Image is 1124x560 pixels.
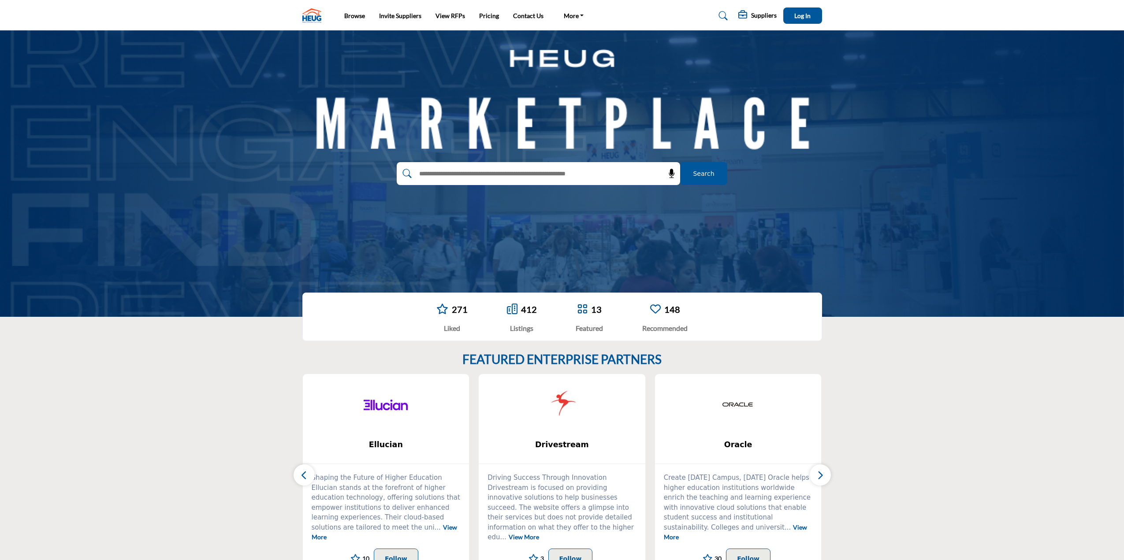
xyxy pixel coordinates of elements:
span: ... [500,533,506,541]
a: Contact Us [513,12,543,19]
p: Shaping the Future of Higher Education Ellucian stands at the forefront of higher education techn... [312,473,461,542]
a: Ellucian [303,433,469,456]
i: Go to Liked [436,304,448,314]
a: More [558,10,590,22]
a: 412 [521,304,537,315]
b: Drivestream [492,433,632,456]
span: Drivestream [492,439,632,450]
img: Oracle [716,383,760,427]
b: Oracle [668,433,808,456]
div: Suppliers [738,11,777,21]
a: 13 [591,304,602,315]
span: ... [785,523,791,531]
span: Search [693,169,714,178]
button: Log In [783,7,822,24]
a: Go to Recommended [650,304,661,315]
div: Listings [507,323,537,334]
a: Oracle [655,433,822,456]
a: Browse [344,12,365,19]
a: Search [710,9,733,23]
img: Site Logo [302,8,326,23]
a: View More [664,523,807,541]
a: Invite Suppliers [379,12,421,19]
img: Drivestream [540,383,584,427]
a: 271 [452,304,468,315]
a: Go to Featured [577,304,588,315]
span: Oracle [668,439,808,450]
h2: FEATURED ENTERPRISE PARTNERS [462,352,662,367]
a: 148 [664,304,680,315]
a: View RFPs [435,12,465,19]
a: View More [312,523,457,541]
div: Liked [436,323,468,334]
b: Ellucian [316,433,456,456]
p: Driving Success Through Innovation Drivestream is focused on providing innovative solutions to he... [488,473,636,542]
a: Drivestream [479,433,645,456]
img: Ellucian [364,383,408,427]
a: Pricing [479,12,499,19]
span: Ellucian [316,439,456,450]
a: View More [509,533,539,541]
p: Create [DATE] Campus, [DATE] Oracle helps higher education institutions worldwide enrich the teac... [664,473,813,542]
div: Recommended [642,323,688,334]
span: ... [435,523,441,531]
div: Featured [576,323,603,334]
span: Log In [794,12,811,19]
button: Search [680,162,727,185]
h5: Suppliers [751,11,777,19]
